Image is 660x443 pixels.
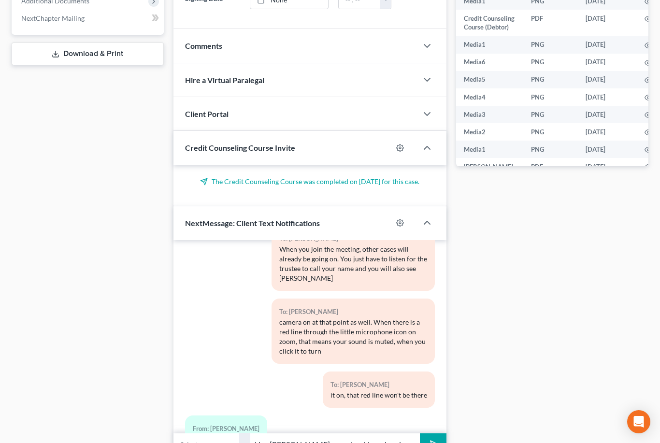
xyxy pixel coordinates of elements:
[456,123,523,141] td: Media2
[578,123,637,141] td: [DATE]
[279,306,427,317] div: To: [PERSON_NAME]
[578,106,637,123] td: [DATE]
[578,71,637,88] td: [DATE]
[578,54,637,71] td: [DATE]
[578,10,637,36] td: [DATE]
[456,141,523,158] td: Media1
[523,36,578,54] td: PNG
[185,109,229,118] span: Client Portal
[456,36,523,54] td: Media1
[523,54,578,71] td: PNG
[578,141,637,158] td: [DATE]
[523,10,578,36] td: PDF
[330,390,427,400] div: it on, that red line won't be there
[456,158,523,185] td: [PERSON_NAME]-pay-advice-pdf
[279,317,427,356] div: camera on at that point as well. When there is a red line through the little microphone icon on z...
[578,88,637,106] td: [DATE]
[456,88,523,106] td: Media4
[185,75,264,85] span: Hire a Virtual Paralegal
[523,88,578,106] td: PNG
[523,123,578,141] td: PNG
[456,106,523,123] td: Media3
[193,423,259,434] div: From: [PERSON_NAME]
[14,10,164,27] a: NextChapter Mailing
[21,14,85,22] span: NextChapter Mailing
[523,106,578,123] td: PNG
[12,43,164,65] a: Download & Print
[185,143,295,152] span: Credit Counseling Course Invite
[456,10,523,36] td: Credit Counseling Course (Debtor)
[185,218,320,228] span: NextMessage: Client Text Notifications
[330,379,427,390] div: To: [PERSON_NAME]
[523,71,578,88] td: PNG
[523,141,578,158] td: PNG
[279,244,427,283] div: When you join the meeting, other cases will already be going on. You just have to listen for the ...
[578,158,637,185] td: [DATE]
[185,41,222,50] span: Comments
[578,36,637,54] td: [DATE]
[456,54,523,71] td: Media6
[185,177,435,186] p: The Credit Counseling Course was completed on [DATE] for this case.
[523,158,578,185] td: PDF
[627,410,650,433] div: Open Intercom Messenger
[456,71,523,88] td: Media5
